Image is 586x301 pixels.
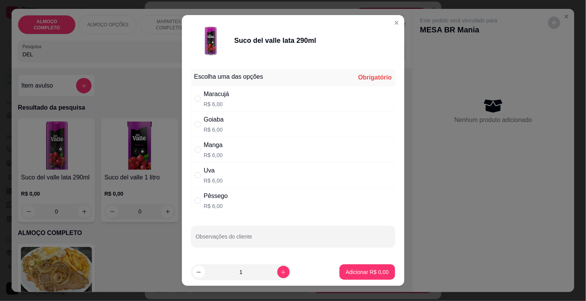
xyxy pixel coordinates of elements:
p: R$ 6,00 [204,126,224,134]
button: Adicionar R$ 0,00 [340,264,395,280]
p: R$ 6,00 [204,177,223,184]
p: Adicionar R$ 0,00 [346,268,389,276]
div: Manga [204,140,223,150]
div: Uva [204,166,223,175]
p: R$ 6,00 [204,100,229,108]
img: product-image [191,21,230,60]
div: Maracujá [204,90,229,99]
div: Escolha uma das opções [194,72,263,81]
div: Suco del valle lata 290ml [234,35,316,46]
button: decrease-product-quantity [193,266,205,278]
p: R$ 6,00 [204,151,223,159]
div: Goiaba [204,115,224,124]
div: Pêssego [204,191,228,201]
button: Close [391,17,403,29]
p: R$ 6,00 [204,202,228,210]
div: Obrigatório [358,73,392,82]
input: Observações do cliente [196,236,391,244]
button: increase-product-quantity [277,266,290,278]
